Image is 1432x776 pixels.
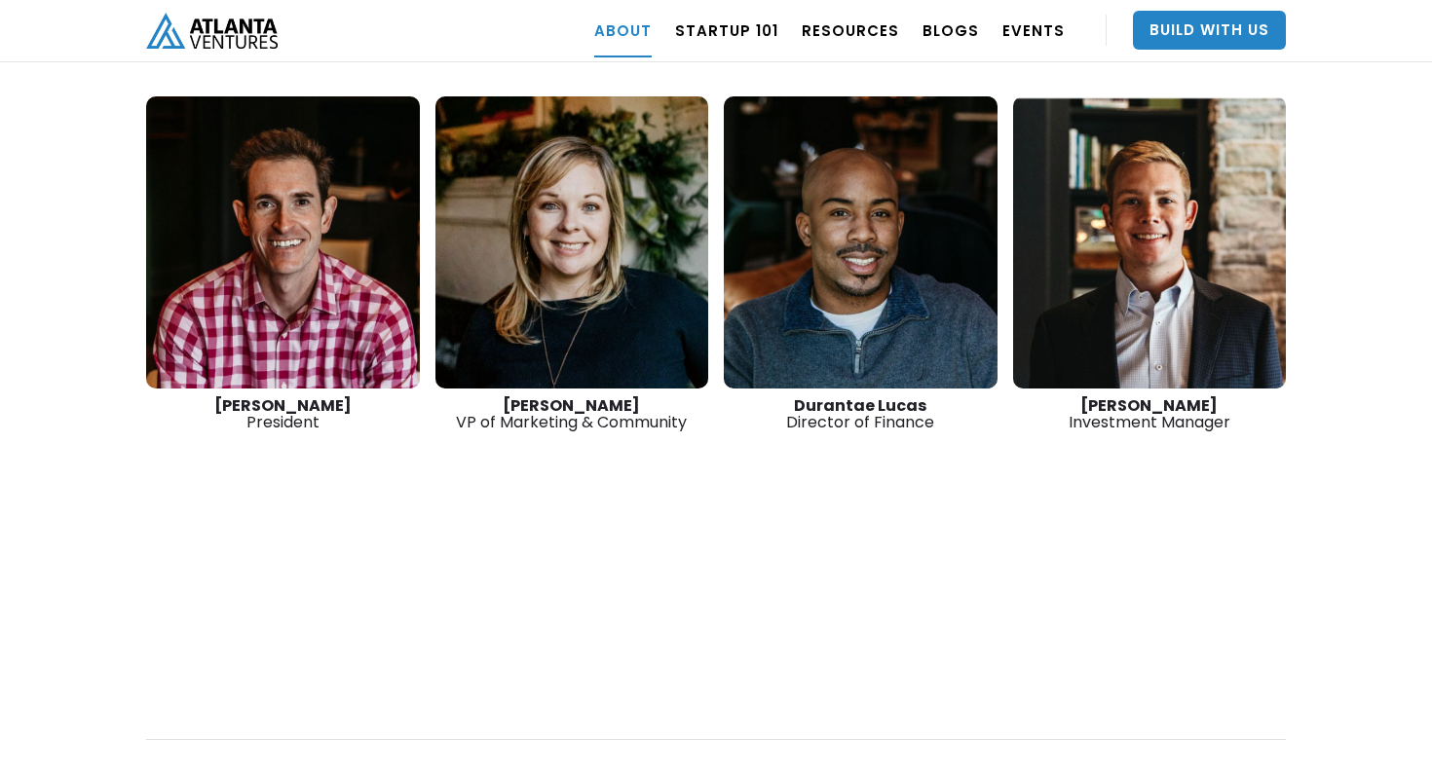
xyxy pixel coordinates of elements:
[435,397,709,430] div: VP of Marketing & Community
[675,3,778,57] a: Startup 101
[1080,394,1218,417] strong: [PERSON_NAME]
[435,32,709,65] div: Partner
[214,394,352,417] strong: [PERSON_NAME]
[724,32,998,65] div: Partner
[802,3,899,57] a: RESOURCES
[503,394,640,417] strong: [PERSON_NAME]
[146,397,420,430] div: President
[923,3,979,57] a: BLOGS
[724,397,998,430] div: Director of Finance
[1013,32,1287,65] div: Partner
[1002,3,1065,57] a: EVENTS
[594,3,652,57] a: ABOUT
[1133,11,1286,50] a: Build With Us
[794,394,926,417] strong: Durantae Lucas
[1013,397,1287,430] div: Investment Manager
[146,32,420,65] div: Partner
